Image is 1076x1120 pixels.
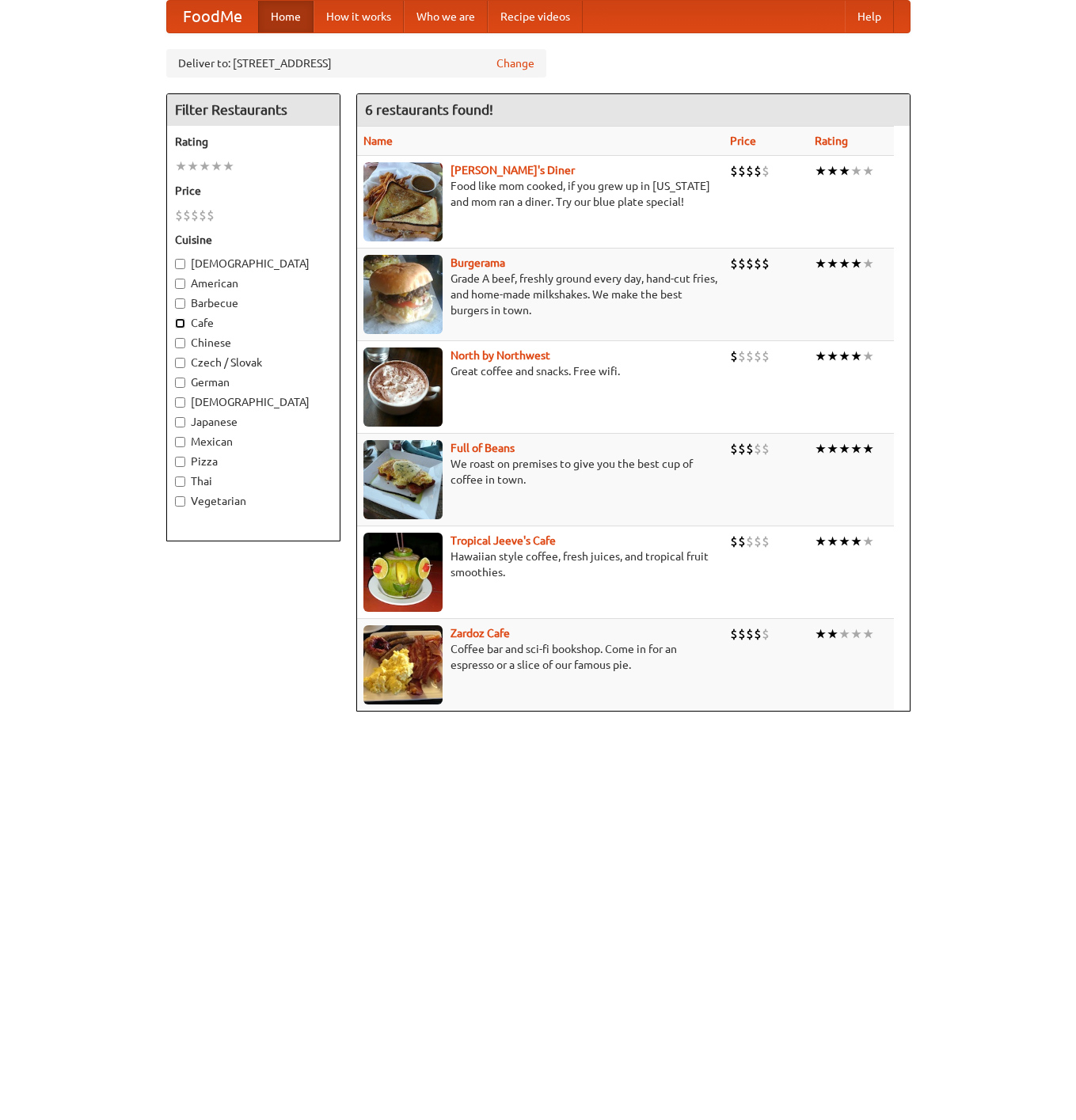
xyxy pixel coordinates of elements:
[175,394,332,410] label: [DEMOGRAPHIC_DATA]
[363,549,717,580] p: Hawaiian style coffee, fresh juices, and tropical fruit smoothies.
[827,625,838,643] li: ★
[175,298,185,309] input: Barbecue
[827,255,838,272] li: ★
[175,417,185,427] input: Japanese
[175,256,332,271] label: [DEMOGRAPHIC_DATA]
[363,162,443,241] img: sallys.jpg
[175,207,183,224] li: $
[211,158,222,175] li: ★
[175,158,187,175] li: ★
[167,94,340,126] h4: Filter Restaurants
[175,493,332,509] label: Vegetarian
[754,625,762,643] li: $
[730,255,738,272] li: $
[850,162,862,180] li: ★
[746,255,754,272] li: $
[815,162,827,180] li: ★
[363,625,443,704] img: zardoz.jpg
[175,473,332,489] label: Thai
[496,55,534,71] a: Change
[175,279,185,289] input: American
[175,134,332,150] h5: Rating
[730,440,738,457] li: $
[762,625,770,643] li: $
[363,456,717,488] p: We roast on premises to give you the best cup of coffee in town.
[850,440,862,457] li: ★
[175,374,332,390] label: German
[762,347,770,365] li: $
[175,378,185,388] input: German
[363,271,717,318] p: Grade A beef, freshly ground every day, hand-cut fries, and home-made milkshakes. We make the bes...
[451,534,556,547] a: Tropical Jeeve's Cafe
[862,533,874,550] li: ★
[451,349,550,362] a: North by Northwest
[199,158,211,175] li: ★
[738,255,746,272] li: $
[488,1,583,32] a: Recipe videos
[862,625,874,643] li: ★
[746,347,754,365] li: $
[175,338,185,348] input: Chinese
[175,397,185,408] input: [DEMOGRAPHIC_DATA]
[365,102,493,117] ng-pluralize: 6 restaurants found!
[363,363,717,379] p: Great coffee and snacks. Free wifi.
[314,1,404,32] a: How it works
[175,434,332,450] label: Mexican
[754,255,762,272] li: $
[451,164,575,177] a: [PERSON_NAME]'s Diner
[738,162,746,180] li: $
[862,347,874,365] li: ★
[827,533,838,550] li: ★
[183,207,191,224] li: $
[738,440,746,457] li: $
[762,533,770,550] li: $
[451,627,510,640] b: Zardoz Cafe
[187,158,199,175] li: ★
[838,347,850,365] li: ★
[730,162,738,180] li: $
[175,232,332,248] h5: Cuisine
[762,255,770,272] li: $
[838,625,850,643] li: ★
[175,183,332,199] h5: Price
[175,259,185,269] input: [DEMOGRAPHIC_DATA]
[363,135,393,147] a: Name
[175,295,332,311] label: Barbecue
[175,454,332,469] label: Pizza
[838,162,850,180] li: ★
[175,457,185,467] input: Pizza
[363,255,443,334] img: burgerama.jpg
[746,440,754,457] li: $
[746,625,754,643] li: $
[827,162,838,180] li: ★
[166,49,546,78] div: Deliver to: [STREET_ADDRESS]
[850,347,862,365] li: ★
[363,533,443,612] img: jeeves.jpg
[167,1,258,32] a: FoodMe
[838,533,850,550] li: ★
[815,135,848,147] a: Rating
[827,440,838,457] li: ★
[222,158,234,175] li: ★
[738,625,746,643] li: $
[754,162,762,180] li: $
[838,440,850,457] li: ★
[850,533,862,550] li: ★
[862,440,874,457] li: ★
[451,442,515,454] a: Full of Beans
[746,533,754,550] li: $
[815,440,827,457] li: ★
[175,315,332,331] label: Cafe
[862,255,874,272] li: ★
[730,135,756,147] a: Price
[815,533,827,550] li: ★
[404,1,488,32] a: Who we are
[175,437,185,447] input: Mexican
[363,440,443,519] img: beans.jpg
[175,476,185,487] input: Thai
[746,162,754,180] li: $
[363,347,443,427] img: north.jpg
